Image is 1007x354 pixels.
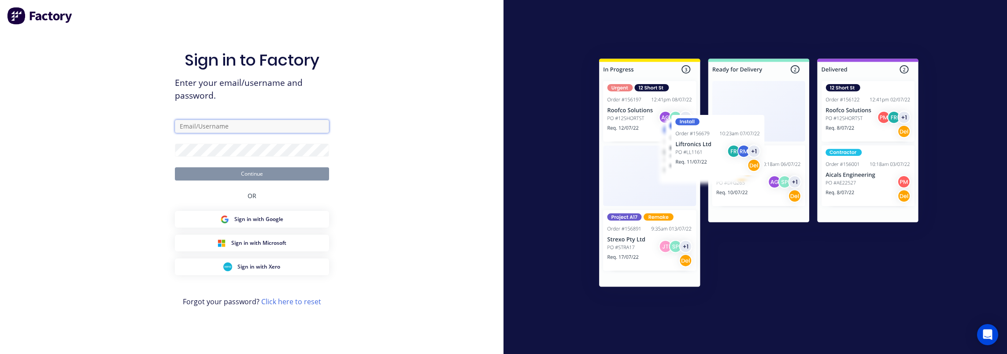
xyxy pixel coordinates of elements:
[223,262,232,271] img: Xero Sign in
[175,235,329,251] button: Microsoft Sign inSign in with Microsoft
[175,77,329,102] span: Enter your email/username and password.
[237,263,280,271] span: Sign in with Xero
[185,51,319,70] h1: Sign in to Factory
[175,120,329,133] input: Email/Username
[261,297,321,306] a: Click here to reset
[7,7,73,25] img: Factory
[231,239,286,247] span: Sign in with Microsoft
[248,181,256,211] div: OR
[175,211,329,228] button: Google Sign inSign in with Google
[217,239,226,247] img: Microsoft Sign in
[220,215,229,224] img: Google Sign in
[580,41,938,308] img: Sign in
[234,215,283,223] span: Sign in with Google
[175,258,329,275] button: Xero Sign inSign in with Xero
[183,296,321,307] span: Forgot your password?
[977,324,998,345] div: Open Intercom Messenger
[175,167,329,181] button: Continue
